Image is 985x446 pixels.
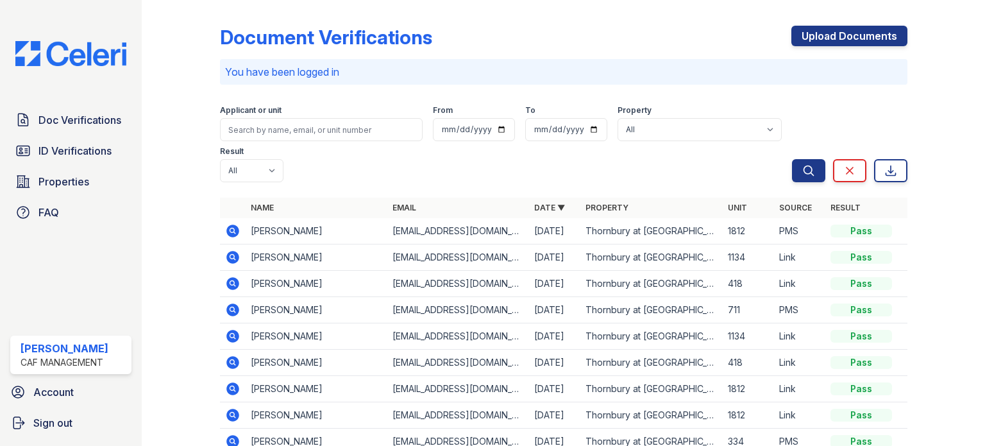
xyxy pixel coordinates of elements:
[246,323,387,350] td: [PERSON_NAME]
[529,271,580,297] td: [DATE]
[387,350,529,376] td: [EMAIL_ADDRESS][DOMAIN_NAME]
[246,271,387,297] td: [PERSON_NAME]
[38,205,59,220] span: FAQ
[529,402,580,429] td: [DATE]
[246,218,387,244] td: [PERSON_NAME]
[580,323,722,350] td: Thornbury at [GEOGRAPHIC_DATA]
[830,382,892,395] div: Pass
[525,105,535,116] label: To
[774,402,825,429] td: Link
[580,402,722,429] td: Thornbury at [GEOGRAPHIC_DATA]
[580,244,722,271] td: Thornbury at [GEOGRAPHIC_DATA]
[779,203,812,212] a: Source
[10,200,131,225] a: FAQ
[38,174,89,189] span: Properties
[220,118,423,141] input: Search by name, email, or unit number
[387,297,529,323] td: [EMAIL_ADDRESS][DOMAIN_NAME]
[723,297,774,323] td: 711
[723,402,774,429] td: 1812
[5,41,137,66] img: CE_Logo_Blue-a8612792a0a2168367f1c8372b55b34899dd931a85d93a1a3d3e32e68fde9ad4.png
[723,218,774,244] td: 1812
[774,244,825,271] td: Link
[246,402,387,429] td: [PERSON_NAME]
[723,244,774,271] td: 1134
[246,350,387,376] td: [PERSON_NAME]
[728,203,747,212] a: Unit
[580,271,722,297] td: Thornbury at [GEOGRAPHIC_DATA]
[580,376,722,402] td: Thornbury at [GEOGRAPHIC_DATA]
[580,218,722,244] td: Thornbury at [GEOGRAPHIC_DATA]
[529,376,580,402] td: [DATE]
[38,143,112,159] span: ID Verifications
[774,297,825,323] td: PMS
[5,410,137,436] a: Sign out
[220,26,432,49] div: Document Verifications
[830,225,892,237] div: Pass
[387,218,529,244] td: [EMAIL_ADDRESS][DOMAIN_NAME]
[38,112,121,128] span: Doc Verifications
[830,203,861,212] a: Result
[580,350,722,376] td: Thornbury at [GEOGRAPHIC_DATA]
[251,203,274,212] a: Name
[529,218,580,244] td: [DATE]
[33,415,72,431] span: Sign out
[246,376,387,402] td: [PERSON_NAME]
[5,379,137,405] a: Account
[774,350,825,376] td: Link
[723,350,774,376] td: 418
[723,271,774,297] td: 418
[774,376,825,402] td: Link
[387,323,529,350] td: [EMAIL_ADDRESS][DOMAIN_NAME]
[529,297,580,323] td: [DATE]
[723,376,774,402] td: 1812
[534,203,565,212] a: Date ▼
[529,350,580,376] td: [DATE]
[433,105,453,116] label: From
[774,218,825,244] td: PMS
[10,107,131,133] a: Doc Verifications
[830,409,892,422] div: Pass
[791,26,907,46] a: Upload Documents
[220,146,244,157] label: Result
[830,356,892,369] div: Pass
[618,105,652,116] label: Property
[10,138,131,164] a: ID Verifications
[774,271,825,297] td: Link
[225,64,902,80] p: You have been logged in
[246,297,387,323] td: [PERSON_NAME]
[33,384,74,400] span: Account
[830,304,892,316] div: Pass
[723,323,774,350] td: 1134
[830,277,892,290] div: Pass
[21,341,108,356] div: [PERSON_NAME]
[529,244,580,271] td: [DATE]
[580,297,722,323] td: Thornbury at [GEOGRAPHIC_DATA]
[246,244,387,271] td: [PERSON_NAME]
[387,376,529,402] td: [EMAIL_ADDRESS][DOMAIN_NAME]
[585,203,628,212] a: Property
[387,271,529,297] td: [EMAIL_ADDRESS][DOMAIN_NAME]
[387,244,529,271] td: [EMAIL_ADDRESS][DOMAIN_NAME]
[830,330,892,343] div: Pass
[830,251,892,264] div: Pass
[21,356,108,369] div: CAF Management
[774,323,825,350] td: Link
[220,105,282,116] label: Applicant or unit
[387,402,529,429] td: [EMAIL_ADDRESS][DOMAIN_NAME]
[10,169,131,194] a: Properties
[529,323,580,350] td: [DATE]
[392,203,416,212] a: Email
